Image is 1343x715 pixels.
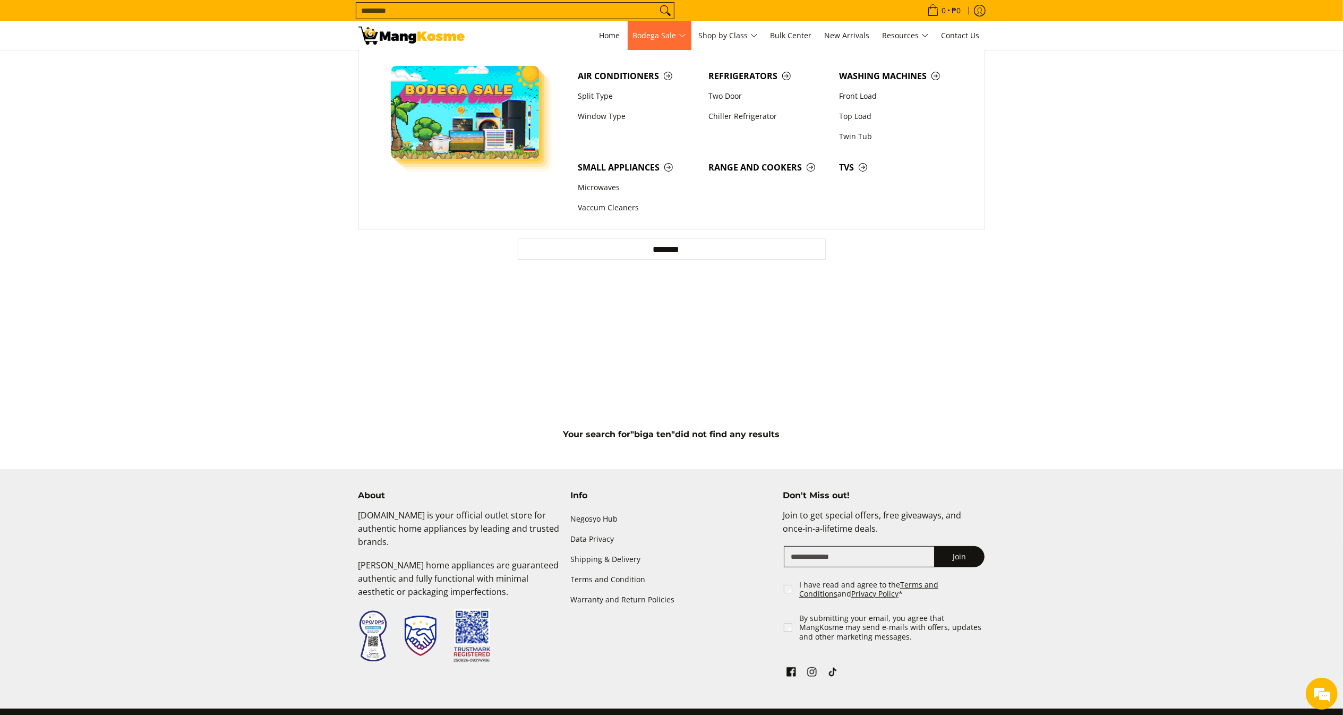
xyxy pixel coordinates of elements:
[657,3,674,19] button: Search
[571,549,773,569] a: Shipping & Delivery
[572,66,703,86] a: Air Conditioners
[475,21,985,50] nav: Main Menu
[405,616,437,656] img: Trustmark Seal
[799,614,986,642] label: By submitting your email, you agree that MangKosme may send e-mails with offers, updates and othe...
[805,665,819,683] a: See Mang Kosme on Instagram
[703,106,834,126] a: Chiller Refrigerator
[572,198,703,218] a: Vaccum Cleaners
[834,86,964,106] a: Front Load
[708,161,828,174] span: Range and Cookers
[877,21,934,50] a: Resources
[358,490,560,501] h4: About
[708,70,828,83] span: Refrigerators
[883,29,929,42] span: Resources
[633,29,686,42] span: Bodega Sale
[572,178,703,198] a: Microwaves
[834,157,964,177] a: TVs
[819,21,875,50] a: New Arrivals
[799,580,938,599] a: Terms and Conditions
[942,30,980,40] span: Contact Us
[703,66,834,86] a: Refrigerators
[631,429,675,439] strong: "biga ten"
[825,665,840,683] a: See Mang Kosme on TikTok
[784,665,799,683] a: See Mang Kosme on Facebook
[391,66,540,159] img: Bodega Sale
[578,161,698,174] span: Small Appliances
[578,70,698,83] span: Air Conditioners
[839,70,959,83] span: Washing Machines
[358,509,560,559] p: [DOMAIN_NAME] is your official outlet store for authentic home appliances by leading and trusted ...
[703,86,834,106] a: Two Door
[839,161,959,174] span: TVs
[834,106,964,126] a: Top Load
[571,569,773,590] a: Terms and Condition
[694,21,763,50] a: Shop by Class
[799,580,986,599] label: I have read and agree to the and *
[834,126,964,147] a: Twin Tub
[358,559,560,609] p: [PERSON_NAME] home appliances are guaranteed authentic and fully functional with minimal aestheti...
[765,21,817,50] a: Bulk Center
[771,30,812,40] span: Bulk Center
[834,66,964,86] a: Washing Machines
[951,7,963,14] span: ₱0
[825,30,870,40] span: New Arrivals
[940,7,948,14] span: 0
[936,21,985,50] a: Contact Us
[703,157,834,177] a: Range and Cookers
[924,5,964,16] span: •
[358,610,388,662] img: Data Privacy Seal
[572,86,703,106] a: Split Type
[594,21,626,50] a: Home
[783,509,985,546] p: Join to get special offers, free giveaways, and once-in-a-lifetime deals.
[783,490,985,501] h4: Don't Miss out!
[353,429,990,440] h5: Your search for did not find any results
[572,106,703,126] a: Window Type
[572,157,703,177] a: Small Appliances
[571,490,773,501] h4: Info
[571,529,773,549] a: Data Privacy
[600,30,620,40] span: Home
[699,29,758,42] span: Shop by Class
[454,609,491,663] img: Trustmark QR
[628,21,691,50] a: Bodega Sale
[851,589,899,599] a: Privacy Policy
[358,27,465,45] img: Search: 0 results found for &quot;biga ten&quot; | Mang Kosme
[571,590,773,610] a: Warranty and Return Policies
[934,546,985,567] button: Join
[571,509,773,529] a: Negosyo Hub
